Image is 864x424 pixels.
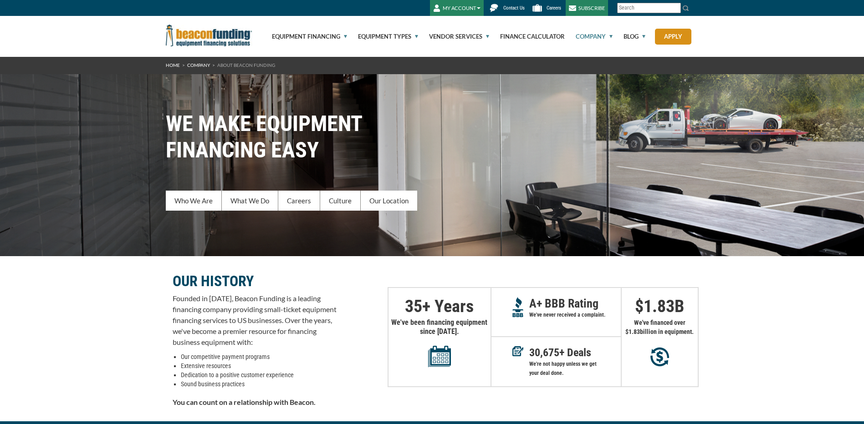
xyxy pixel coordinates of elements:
p: + Years [389,302,491,311]
span: 1.83 [629,328,640,335]
p: Founded in [DATE], Beacon Funding is a leading financing company providing small-ticket equipment... [173,293,337,348]
a: Equipment Financing [261,16,347,57]
img: Deals in Equipment Financing [512,346,524,356]
a: Vendor Services [419,16,489,57]
li: Our competitive payment programs [181,352,337,361]
span: Careers [547,5,561,11]
a: Culture [320,191,361,211]
img: Beacon Funding Corporation [166,25,252,46]
input: Search [617,3,681,13]
li: Extensive resources [181,361,337,370]
h1: WE MAKE EQUIPMENT FINANCING EASY [166,111,699,163]
a: Finance Calculator [490,16,565,57]
a: Company [565,16,613,57]
a: Our Location [361,191,417,211]
a: Careers [278,191,320,211]
a: Equipment Types [348,16,418,57]
span: 30,675 [529,346,559,359]
p: + Deals [529,348,621,357]
span: 35 [405,296,422,316]
a: Beacon Funding Corporation [166,31,252,38]
p: We've financed over $ billion in equipment. [622,318,698,336]
p: OUR HISTORY [173,276,337,287]
a: Clear search text [671,5,679,12]
img: Millions in equipment purchases [650,347,669,367]
a: Apply [655,29,691,45]
li: Sound business practices [181,379,337,389]
p: We've been financing equipment since [DATE]. [389,318,491,367]
img: Search [682,5,690,12]
img: Years in equipment financing [428,345,451,367]
a: Company [187,62,210,68]
a: Who We Are [166,191,222,211]
a: Blog [613,16,645,57]
p: $ B [622,302,698,311]
span: About Beacon Funding [217,62,275,68]
p: A+ BBB Rating [529,299,621,308]
img: A+ Reputation BBB [512,297,524,317]
a: What We Do [222,191,278,211]
span: 1.83 [644,296,675,316]
strong: You can count on a relationship with Beacon. [173,398,316,406]
a: HOME [166,62,180,68]
p: We've never received a complaint. [529,310,621,319]
p: We're not happy unless we get your deal done. [529,359,621,378]
span: Contact Us [503,5,525,11]
li: Dedication to a positive customer experience [181,370,337,379]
